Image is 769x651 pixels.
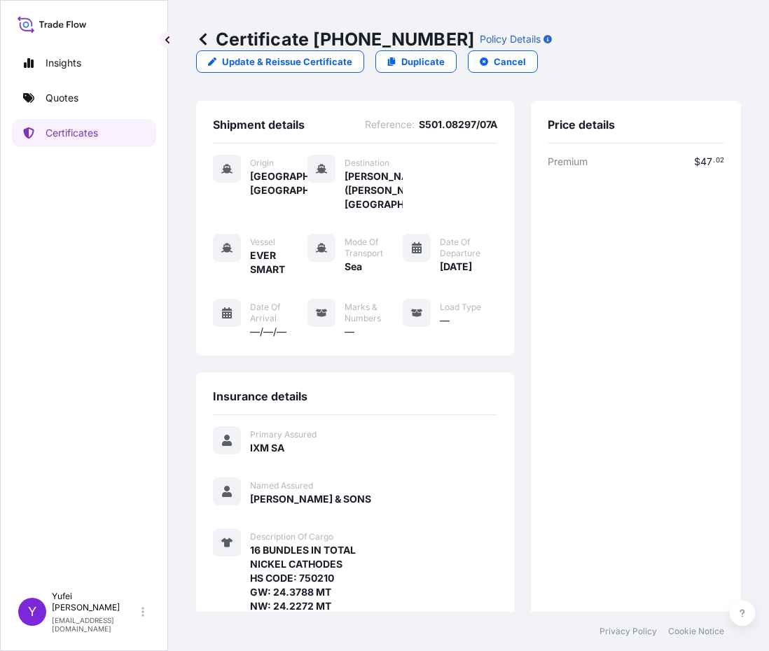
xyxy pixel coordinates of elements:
[46,91,78,105] p: Quotes
[12,49,156,77] a: Insights
[494,55,526,69] p: Cancel
[222,55,352,69] p: Update & Reissue Certificate
[213,118,305,132] span: Shipment details
[700,157,712,167] span: 47
[196,50,364,73] a: Update & Reissue Certificate
[345,157,389,169] span: Destination
[52,591,139,613] p: Yufei [PERSON_NAME]
[345,325,354,339] span: —
[375,50,457,73] a: Duplicate
[548,155,588,169] span: Premium
[250,441,284,455] span: IXM SA
[600,626,657,637] a: Privacy Policy
[345,302,402,324] span: Marks & Numbers
[668,626,724,637] a: Cookie Notice
[196,28,474,50] p: Certificate [PHONE_NUMBER]
[401,55,445,69] p: Duplicate
[440,302,481,313] span: Load Type
[345,169,402,211] span: [PERSON_NAME] ([PERSON_NAME]), [GEOGRAPHIC_DATA]
[46,56,81,70] p: Insights
[250,531,333,542] span: Description Of Cargo
[419,118,497,132] span: S501.08297/07A
[694,157,700,167] span: $
[250,237,275,248] span: Vessel
[12,119,156,147] a: Certificates
[440,237,497,259] span: Date of Departure
[213,389,307,403] span: Insurance details
[250,169,307,197] span: [GEOGRAPHIC_DATA], [GEOGRAPHIC_DATA]
[716,158,724,163] span: 02
[46,126,98,140] p: Certificates
[250,480,313,491] span: Named Assured
[713,158,715,163] span: .
[440,260,472,274] span: [DATE]
[250,157,274,169] span: Origin
[345,237,402,259] span: Mode of Transport
[52,616,139,633] p: [EMAIL_ADDRESS][DOMAIN_NAME]
[345,260,362,274] span: Sea
[250,302,307,324] span: Date of Arrival
[250,543,459,641] span: 16 BUNDLES IN TOTAL NICKEL CATHODES HS CODE: 750210 GW: 24.3788 MT NW: 24.2272 MT BUNDLES: 16 COU...
[365,118,415,132] span: Reference :
[480,32,541,46] p: Policy Details
[250,429,317,440] span: Primary Assured
[250,248,307,276] span: EVER SMART
[28,605,36,619] span: Y
[250,325,286,339] span: —/—/—
[440,314,450,328] span: —
[468,50,538,73] button: Cancel
[250,492,371,506] span: [PERSON_NAME] & SONS
[12,84,156,112] a: Quotes
[548,118,615,132] span: Price details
